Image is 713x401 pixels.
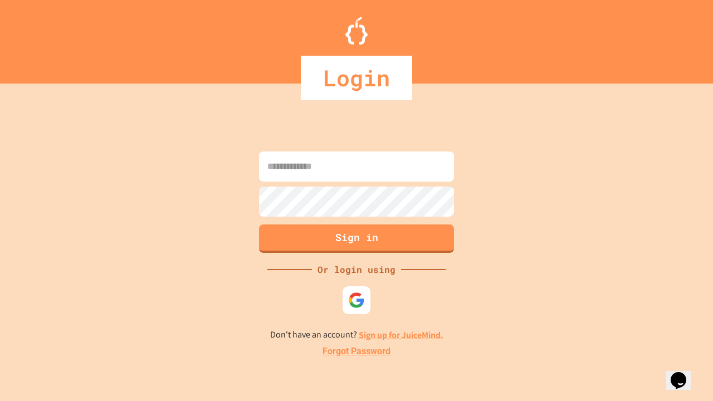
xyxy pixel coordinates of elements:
[323,345,390,358] a: Forgot Password
[301,56,412,100] div: Login
[666,356,702,390] iframe: chat widget
[359,329,443,341] a: Sign up for JuiceMind.
[312,263,401,276] div: Or login using
[345,17,368,45] img: Logo.svg
[270,328,443,342] p: Don't have an account?
[348,292,365,309] img: google-icon.svg
[259,224,454,253] button: Sign in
